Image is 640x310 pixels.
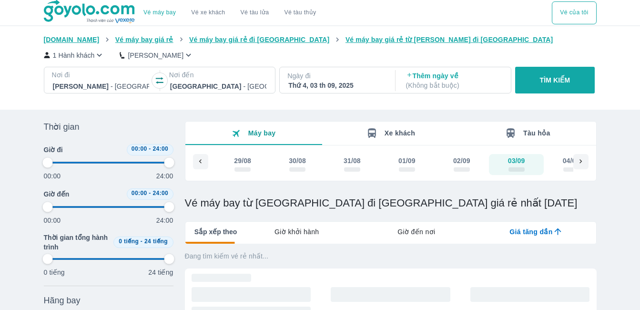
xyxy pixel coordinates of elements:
[119,238,139,245] span: 0 tiếng
[53,51,95,60] p: 1 Hành khách
[136,1,324,24] div: choose transportation mode
[185,251,597,261] p: Đang tìm kiếm vé rẻ nhất...
[406,71,502,90] p: Thêm ngày về
[234,156,251,165] div: 29/08
[169,70,267,80] p: Nơi đến
[156,216,173,225] p: 24:00
[508,156,525,165] div: 03/09
[515,67,595,93] button: TÌM KIẾM
[152,145,168,152] span: 24:00
[523,129,550,137] span: Tàu hỏa
[563,156,580,165] div: 04/09
[191,9,225,16] a: Vé xe khách
[149,145,151,152] span: -
[274,227,319,237] span: Giờ khởi hành
[44,35,597,44] nav: breadcrumb
[276,1,324,24] button: Vé tàu thủy
[143,9,176,16] a: Vé máy bay
[144,238,168,245] span: 24 tiếng
[44,189,70,199] span: Giờ đến
[132,145,147,152] span: 00:00
[44,145,63,155] span: Giờ đi
[44,268,65,277] p: 0 tiếng
[194,227,237,237] span: Sắp xếp theo
[185,196,597,210] h1: Vé máy bay từ [GEOGRAPHIC_DATA] đi [GEOGRAPHIC_DATA] giá rẻ nhất [DATE]
[344,156,361,165] div: 31/08
[148,268,173,277] p: 24 tiếng
[189,36,329,43] span: Vé máy bay giá rẻ đi [GEOGRAPHIC_DATA]
[397,227,435,237] span: Giờ đến nơi
[287,71,386,81] p: Ngày đi
[345,36,553,43] span: Vé máy bay giá rẻ từ [PERSON_NAME] đi [GEOGRAPHIC_DATA]
[248,129,276,137] span: Máy bay
[44,295,81,306] span: Hãng bay
[385,129,415,137] span: Xe khách
[406,81,502,90] p: ( Không bắt buộc )
[44,171,61,181] p: 00:00
[128,51,183,60] p: [PERSON_NAME]
[44,121,80,133] span: Thời gian
[237,222,596,242] div: lab API tabs example
[52,70,150,80] p: Nơi đi
[552,1,596,24] div: choose transportation mode
[44,50,105,60] button: 1 Hành khách
[115,36,173,43] span: Vé máy bay giá rẻ
[44,216,61,225] p: 00:00
[233,1,277,24] a: Vé tàu lửa
[149,190,151,196] span: -
[152,190,168,196] span: 24:00
[289,156,306,165] div: 30/08
[540,75,570,85] p: TÌM KIẾM
[132,190,147,196] span: 00:00
[44,233,110,252] span: Thời gian tổng hành trình
[44,36,100,43] span: [DOMAIN_NAME]
[288,81,385,90] div: Thứ 4, 03 th 09, 2025
[552,1,596,24] button: Vé của tôi
[453,156,470,165] div: 02/09
[141,238,142,245] span: -
[156,171,173,181] p: 24:00
[509,227,552,237] span: Giá tăng dần
[120,50,193,60] button: [PERSON_NAME]
[398,156,416,165] div: 01/09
